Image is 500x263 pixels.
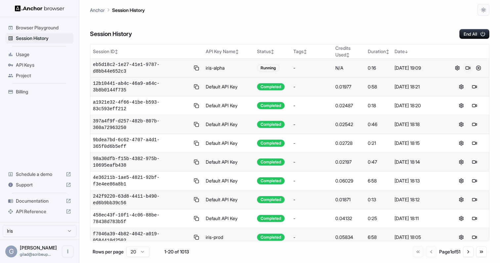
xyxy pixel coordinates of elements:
[90,7,105,14] p: Anchor
[5,70,74,81] div: Project
[160,248,193,255] div: 1-20 of 1013
[335,234,363,241] div: 0.05834
[203,78,255,96] td: Default API Key
[395,234,444,241] div: [DATE] 18:05
[335,196,363,203] div: 0.01871
[5,180,74,190] div: Support
[93,193,190,206] span: 242f9220-63d8-4411-b490-ed6b9bb39c56
[395,121,444,128] div: [DATE] 18:18
[459,29,489,39] button: End All
[112,7,145,14] p: Session History
[93,174,190,187] span: 4e36211b-1ae5-4821-92bf-f3e4ee86a8b1
[335,215,363,222] div: 0.04132
[5,196,74,206] div: Documentation
[93,248,124,255] p: Rows per page
[203,59,255,78] td: iris-alpha
[335,45,363,58] div: Credits Used
[293,102,330,109] div: -
[16,51,71,58] span: Usage
[203,115,255,134] td: Default API Key
[203,153,255,172] td: Default API Key
[368,178,389,184] div: 6:58
[5,206,74,217] div: API Reference
[206,48,252,55] div: API Key Name
[395,140,444,147] div: [DATE] 18:15
[93,80,190,93] span: 12b10441-ab4c-46a9-a64c-3b8b0144f735
[62,246,74,257] button: Open menu
[16,62,71,68] span: API Keys
[368,102,389,109] div: 0:18
[293,140,330,147] div: -
[368,215,389,222] div: 0:25
[15,5,64,12] img: Anchor Logo
[203,228,255,247] td: iris-prod
[203,134,255,153] td: Default API Key
[5,169,74,180] div: Schedule a demo
[293,65,330,71] div: -
[368,121,389,128] div: 0:46
[335,178,363,184] div: 0.06029
[235,49,239,54] span: ↕
[5,49,74,60] div: Usage
[20,245,57,250] span: Gilad Spitzer
[257,48,288,55] div: Status
[335,121,363,128] div: 0.02542
[293,121,330,128] div: -
[395,48,444,55] div: Date
[271,49,274,54] span: ↕
[335,65,363,71] div: N/A
[16,88,71,95] span: Billing
[368,65,389,71] div: 0:16
[5,246,17,257] div: G
[16,24,71,31] span: Browser Playground
[257,83,285,90] div: Completed
[395,215,444,222] div: [DATE] 18:11
[395,178,444,184] div: [DATE] 18:13
[405,49,408,54] span: ↓
[257,64,279,72] div: Running
[293,178,330,184] div: -
[335,159,363,165] div: 0.02197
[335,102,363,109] div: 0.02487
[16,171,63,178] span: Schedule a demo
[368,48,389,55] div: Duration
[5,33,74,44] div: Session History
[368,196,389,203] div: 0:13
[368,159,389,165] div: 0:47
[368,140,389,147] div: 0:21
[304,49,307,54] span: ↕
[257,196,285,203] div: Completed
[16,208,63,215] span: API Reference
[293,159,330,165] div: -
[335,83,363,90] div: 0.01977
[93,231,190,244] span: f7046a39-4b82-4042-a019-0584410d2502
[93,99,190,112] span: a1921e32-4f66-41be-b593-83c593eff212
[93,61,190,75] span: eb5d18c2-1e27-41e1-9787-d8bb44e652c3
[386,49,389,54] span: ↕
[257,121,285,128] div: Completed
[93,137,190,150] span: 9bdea7bd-6c62-4707-a4d1-365f0d6b5eff
[93,118,190,131] span: 397a4f9f-d257-482b-807b-360a72963250
[20,252,51,257] span: gilad@scribeup.io
[439,248,460,255] div: Page 1 of 51
[293,215,330,222] div: -
[16,35,71,42] span: Session History
[368,83,389,90] div: 0:58
[203,172,255,190] td: Default API Key
[90,6,145,14] nav: breadcrumb
[5,22,74,33] div: Browser Playground
[16,181,63,188] span: Support
[395,159,444,165] div: [DATE] 18:14
[257,102,285,109] div: Completed
[257,215,285,222] div: Completed
[16,198,63,204] span: Documentation
[346,52,350,57] span: ↕
[293,234,330,241] div: -
[395,196,444,203] div: [DATE] 18:12
[203,96,255,115] td: Default API Key
[257,140,285,147] div: Completed
[368,234,389,241] div: 6:58
[16,72,71,79] span: Project
[257,177,285,184] div: Completed
[395,65,444,71] div: [DATE] 19:09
